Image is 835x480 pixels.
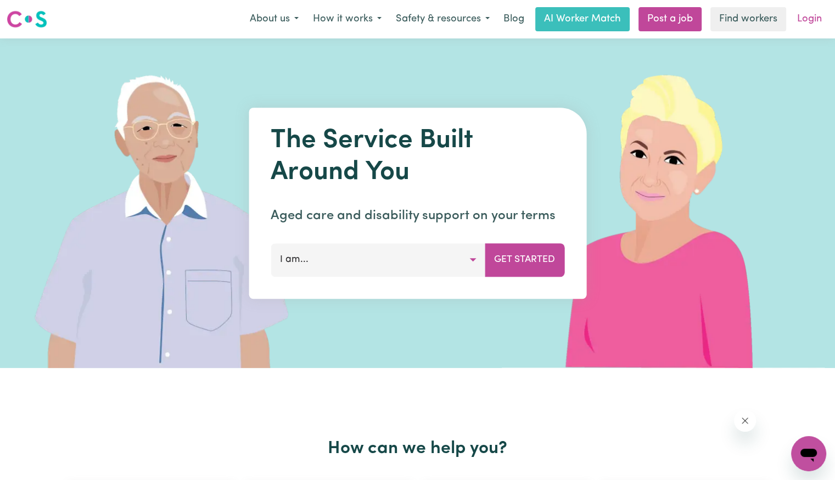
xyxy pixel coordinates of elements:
[7,8,66,16] span: Need any help?
[535,7,630,31] a: AI Worker Match
[791,7,828,31] a: Login
[271,125,564,188] h1: The Service Built Around You
[243,8,306,31] button: About us
[271,243,485,276] button: I am...
[271,206,564,226] p: Aged care and disability support on your terms
[734,410,756,432] iframe: Close message
[710,7,786,31] a: Find workers
[7,7,47,32] a: Careseekers logo
[7,9,47,29] img: Careseekers logo
[791,436,826,471] iframe: Button to launch messaging window
[497,7,531,31] a: Blog
[638,7,702,31] a: Post a job
[62,438,774,459] h2: How can we help you?
[485,243,564,276] button: Get Started
[389,8,497,31] button: Safety & resources
[306,8,389,31] button: How it works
